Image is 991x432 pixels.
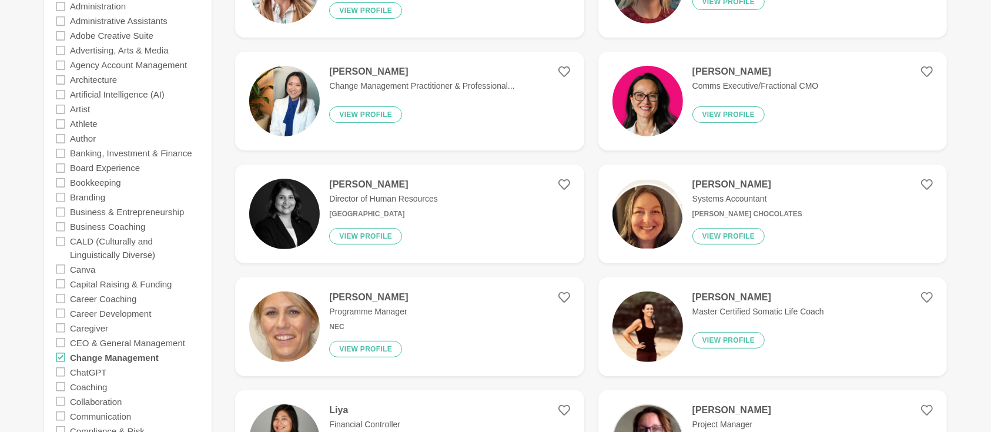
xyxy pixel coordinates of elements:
[70,262,95,276] label: Canva
[329,404,402,416] h4: Liya
[598,52,947,150] a: [PERSON_NAME]Comms Executive/Fractional CMOView profile
[70,408,131,423] label: Communication
[598,165,947,263] a: [PERSON_NAME]Systems Accountant[PERSON_NAME] ChocolatesView profile
[249,66,320,136] img: 8e2d60b4ee42f5db95c14d8cbcd97b5eebefdedf-1552x1585.jpg
[692,193,802,205] p: Systems Accountant
[70,350,159,364] label: Change Management
[70,291,136,306] label: Career Coaching
[612,292,683,362] img: 8db6cc805b1ca5f5fdd33356fe94b55f100628b6-1921x2796.jpg
[692,228,765,245] button: View profile
[70,306,151,320] label: Career Development
[692,106,765,123] button: View profile
[70,364,107,379] label: ChatGPT
[249,292,320,362] img: 20563db9f6a3d1aea4bee558a2014f74dba15480-120x120.jpg
[329,323,408,331] h6: NEC
[329,106,402,123] button: View profile
[70,320,108,335] label: Caregiver
[329,228,402,245] button: View profile
[235,52,584,150] a: [PERSON_NAME]Change Management Practitioner & Professional...View profile
[329,418,402,431] p: Financial Controller
[612,66,683,136] img: 3d286c32cee312792e8fce0c17363b2ed4478b67-1080x1080.png
[692,404,771,416] h4: [PERSON_NAME]
[692,80,819,92] p: Comms Executive/Fractional CMO
[329,306,408,318] p: Programme Manager
[70,190,105,205] label: Branding
[692,179,802,190] h4: [PERSON_NAME]
[70,335,185,350] label: CEO & General Management
[70,28,153,43] label: Adobe Creative Suite
[329,341,402,357] button: View profile
[235,277,584,376] a: [PERSON_NAME]Programme ManagerNECView profile
[70,379,107,394] label: Coaching
[70,14,168,28] label: Administrative Assistants
[70,175,121,190] label: Bookkeeping
[692,418,771,431] p: Project Manager
[70,43,169,58] label: Advertising, Arts & Media
[70,116,98,131] label: Athlete
[329,193,437,205] p: Director of Human Resources
[70,234,200,262] label: CALD (Culturally and Linguistically Diverse)
[598,277,947,376] a: [PERSON_NAME]Master Certified Somatic Life CoachView profile
[70,219,145,234] label: Business Coaching
[70,72,117,87] label: Architecture
[692,210,802,219] h6: [PERSON_NAME] Chocolates
[70,394,122,408] label: Collaboration
[329,179,437,190] h4: [PERSON_NAME]
[329,210,437,219] h6: [GEOGRAPHIC_DATA]
[612,179,683,249] img: 8dd8605594ce2ff4cb20a7785fb4030a899f63d2-371x243.png
[70,146,192,160] label: Banking, Investment & Finance
[235,165,584,263] a: [PERSON_NAME]Director of Human Resources[GEOGRAPHIC_DATA]View profile
[70,160,140,175] label: Board Experience
[692,66,819,78] h4: [PERSON_NAME]
[249,179,320,249] img: f7dfc961542e0a591845e344f328980c61389bb0-501x501.jpg
[70,87,165,102] label: Artificial Intelligence (AI)
[70,58,187,72] label: Agency Account Management
[70,102,90,116] label: Artist
[329,80,514,92] p: Change Management Practitioner & Professional...
[329,2,402,19] button: View profile
[692,332,765,349] button: View profile
[329,66,514,78] h4: [PERSON_NAME]
[692,306,824,318] p: Master Certified Somatic Life Coach
[692,292,824,303] h4: [PERSON_NAME]
[70,131,96,146] label: Author
[70,276,172,291] label: Capital Raising & Funding
[70,205,184,219] label: Business & Entrepreneurship
[329,292,408,303] h4: [PERSON_NAME]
